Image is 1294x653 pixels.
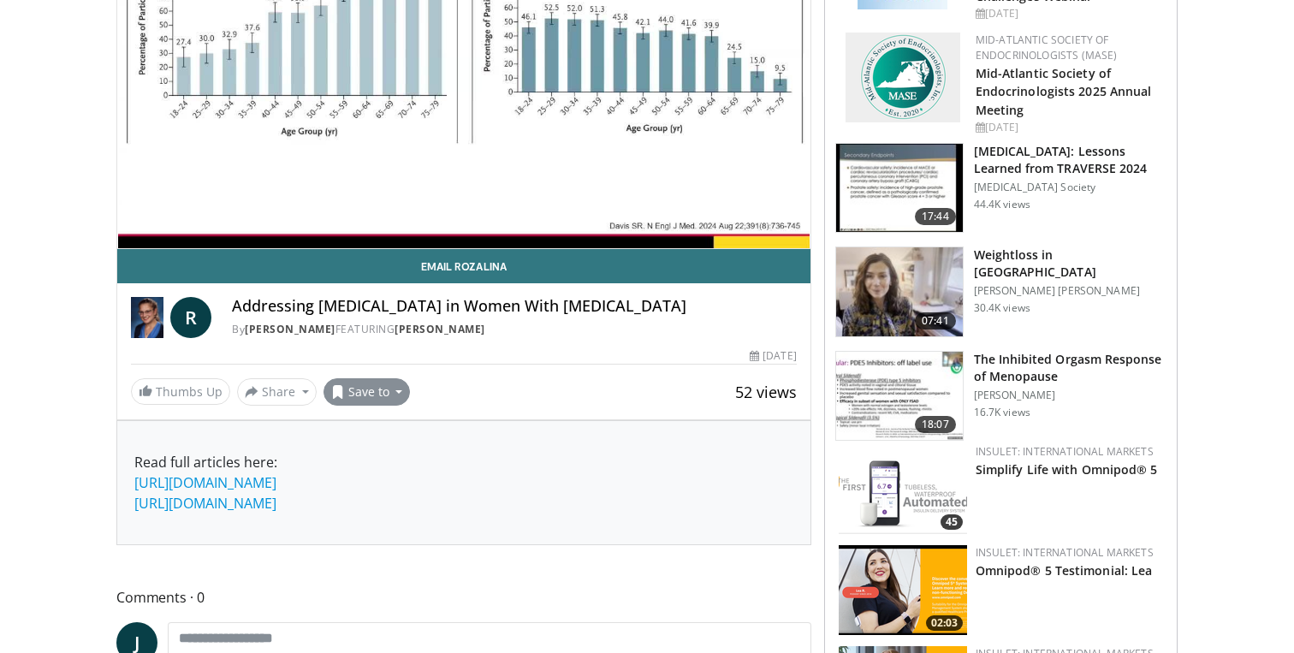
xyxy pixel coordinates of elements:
p: [MEDICAL_DATA] Society [974,181,1166,194]
span: 17:44 [915,208,956,225]
a: [PERSON_NAME] [395,322,485,336]
p: 30.4K views [974,301,1030,315]
a: Simplify Life with Omnipod® 5 [976,461,1158,478]
h4: Addressing [MEDICAL_DATA] in Women With [MEDICAL_DATA] [232,297,796,316]
h3: The Inhibited Orgasm Response of Menopause [974,351,1166,385]
p: Read full articles here: [134,452,793,513]
h3: Weightloss in [GEOGRAPHIC_DATA] [974,246,1166,281]
h3: [MEDICAL_DATA]: Lessons Learned from TRAVERSE 2024 [974,143,1166,177]
a: Omnipod® 5 Testimonial: Lea [976,562,1153,579]
div: By FEATURING [232,322,796,337]
img: f382488c-070d-4809-84b7-f09b370f5972.png.150x105_q85_autocrop_double_scale_upscale_version-0.2.png [846,33,960,122]
a: [URL][DOMAIN_NAME] [134,473,276,492]
a: 07:41 Weightloss in [GEOGRAPHIC_DATA] [PERSON_NAME] [PERSON_NAME] 30.4K views [835,246,1166,337]
span: 07:41 [915,312,956,329]
span: 45 [941,514,963,530]
p: 44.4K views [974,198,1030,211]
img: 9983fed1-7565-45be-8934-aef1103ce6e2.150x105_q85_crop-smart_upscale.jpg [836,247,963,336]
a: Mid-Atlantic Society of Endocrinologists 2025 Annual Meeting [976,65,1152,117]
a: Mid-Atlantic Society of Endocrinologists (MASE) [976,33,1118,62]
a: R [170,297,211,338]
a: [URL][DOMAIN_NAME] [134,494,276,513]
span: 52 views [735,382,797,402]
p: 16.7K views [974,406,1030,419]
p: [PERSON_NAME] [974,389,1166,402]
a: [PERSON_NAME] [245,322,335,336]
span: 02:03 [926,615,963,631]
a: Email Rozalina [117,249,810,283]
a: 02:03 [839,545,967,635]
a: 18:07 The Inhibited Orgasm Response of Menopause [PERSON_NAME] 16.7K views [835,351,1166,442]
span: 18:07 [915,416,956,433]
a: Thumbs Up [131,378,230,405]
a: 45 [839,444,967,534]
button: Save to [323,378,411,406]
img: f4bac35f-2703-40d6-a70d-02c4a6bd0abe.png.150x105_q85_crop-smart_upscale.png [839,444,967,534]
div: [DATE] [976,6,1163,21]
img: Dr. Rozalina McCoy [131,297,163,338]
p: [PERSON_NAME] [PERSON_NAME] [974,284,1166,298]
img: 283c0f17-5e2d-42ba-a87c-168d447cdba4.150x105_q85_crop-smart_upscale.jpg [836,352,963,441]
a: 17:44 [MEDICAL_DATA]: Lessons Learned from TRAVERSE 2024 [MEDICAL_DATA] Society 44.4K views [835,143,1166,234]
span: Comments 0 [116,586,811,608]
button: Share [237,378,317,406]
img: 85ac4157-e7e8-40bb-9454-b1e4c1845598.png.150x105_q85_crop-smart_upscale.png [839,545,967,635]
img: 1317c62a-2f0d-4360-bee0-b1bff80fed3c.150x105_q85_crop-smart_upscale.jpg [836,144,963,233]
a: Insulet: International Markets [976,444,1154,459]
div: [DATE] [976,120,1163,135]
a: Insulet: International Markets [976,545,1154,560]
div: [DATE] [750,348,796,364]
